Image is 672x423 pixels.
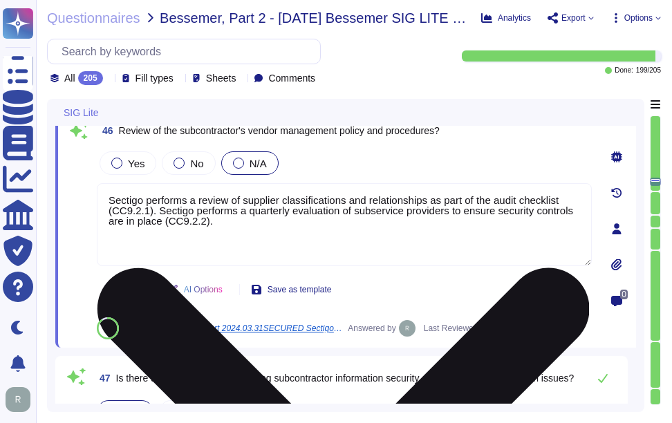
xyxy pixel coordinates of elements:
span: 89 [104,324,111,332]
textarea: Sectigo performs a review of supplier classifications and relationships as part of the audit chec... [97,183,592,266]
input: Search by keywords [55,39,320,64]
img: user [399,320,416,337]
span: Questionnaires [47,11,140,25]
span: Comments [268,73,315,83]
span: Export [561,14,586,22]
span: Fill types [136,73,174,83]
span: Yes [128,158,144,169]
span: N/A [250,158,267,169]
span: Bessemer, Part 2 - [DATE] Bessemer SIG LITE 2017 WORKING [160,11,470,25]
span: 199 / 205 [636,67,661,74]
span: Done: [615,67,633,74]
span: SIG Lite [64,108,99,117]
span: Analytics [498,14,531,22]
span: All [64,73,75,83]
span: Sheets [206,73,236,83]
button: Analytics [481,12,531,23]
span: Review of the subcontractor's vendor management policy and procedures? [119,125,440,136]
img: user [6,387,30,412]
div: 205 [78,71,103,85]
span: No [190,158,203,169]
button: user [3,384,40,415]
span: Options [624,14,653,22]
span: 0 [620,290,628,299]
span: 47 [94,373,111,383]
span: 46 [97,126,113,135]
